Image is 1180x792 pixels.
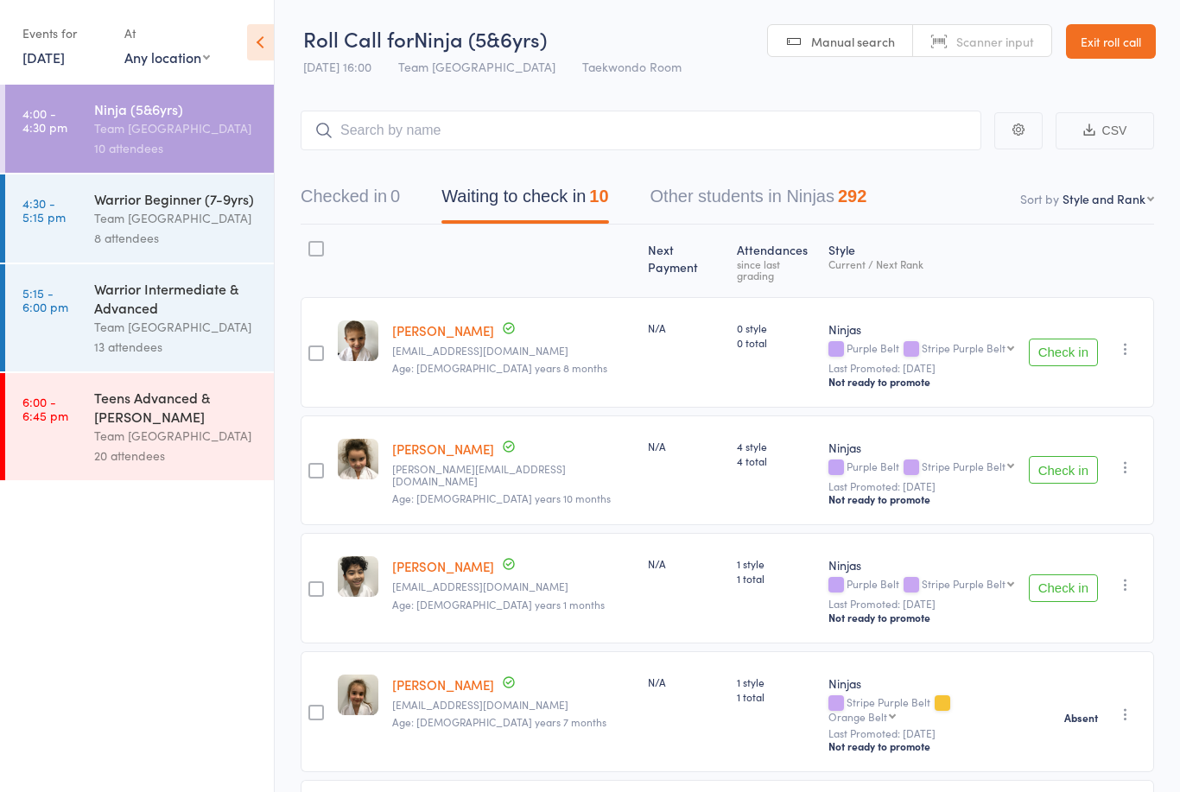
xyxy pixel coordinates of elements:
span: 1 style [737,675,815,689]
time: 4:00 - 4:30 pm [22,106,67,134]
div: N/A [648,675,723,689]
div: Ninjas [828,320,1014,338]
div: Style and Rank [1063,190,1145,207]
div: Not ready to promote [828,492,1014,506]
div: N/A [648,320,723,335]
div: Not ready to promote [828,611,1014,624]
a: [PERSON_NAME] [392,321,494,339]
div: Not ready to promote [828,375,1014,389]
div: N/A [648,556,723,571]
button: Check in [1029,574,1098,602]
div: 10 attendees [94,138,259,158]
img: image1742359886.png [338,320,378,361]
div: Team [GEOGRAPHIC_DATA] [94,118,259,138]
div: N/A [648,439,723,453]
span: Age: [DEMOGRAPHIC_DATA] years 10 months [392,491,611,505]
a: [PERSON_NAME] [392,440,494,458]
div: Stripe Purple Belt [922,342,1006,353]
div: Not ready to promote [828,739,1014,753]
div: 13 attendees [94,337,259,357]
div: 8 attendees [94,228,259,248]
span: 4 total [737,453,815,468]
div: since last grading [737,258,815,281]
img: image1740545915.png [338,675,378,715]
div: Team [GEOGRAPHIC_DATA] [94,426,259,446]
small: Last Promoted: [DATE] [828,362,1014,374]
span: 1 total [737,571,815,586]
div: Warrior Intermediate & Advanced [94,279,259,317]
label: Sort by [1020,190,1059,207]
button: Check in [1029,456,1098,484]
small: Last Promoted: [DATE] [828,598,1014,610]
div: Purple Belt [828,578,1014,592]
div: 10 [589,187,608,206]
div: Stripe Purple Belt [922,578,1006,589]
a: 4:30 -5:15 pmWarrior Beginner (7-9yrs)Team [GEOGRAPHIC_DATA]8 attendees [5,174,274,263]
button: Other students in Ninjas292 [650,178,867,224]
div: At [124,19,210,48]
div: Ninjas [828,675,1014,692]
button: CSV [1056,112,1154,149]
a: [PERSON_NAME] [392,675,494,694]
small: Last Promoted: [DATE] [828,727,1014,739]
strong: Absent [1064,711,1098,725]
a: 4:00 -4:30 pmNinja (5&6yrs)Team [GEOGRAPHIC_DATA]10 attendees [5,85,274,173]
span: 1 total [737,689,815,704]
span: 0 style [737,320,815,335]
span: Age: [DEMOGRAPHIC_DATA] years 8 months [392,360,607,375]
div: Events for [22,19,107,48]
span: 0 total [737,335,815,350]
div: Atten­dances [730,232,822,289]
div: Purple Belt [828,460,1014,475]
small: james@gemhomes.com.au [392,463,634,488]
button: Checked in0 [301,178,400,224]
small: ash@raffoulholdings.com.au [392,345,634,357]
div: Style [822,232,1021,289]
div: Ninja (5&6yrs) [94,99,259,118]
input: Search by name [301,111,981,150]
span: Team [GEOGRAPHIC_DATA] [398,58,555,75]
span: 1 style [737,556,815,571]
small: Last Promoted: [DATE] [828,480,1014,492]
div: Purple Belt [828,342,1014,357]
a: [DATE] [22,48,65,67]
span: Taekwondo Room [582,58,682,75]
span: Age: [DEMOGRAPHIC_DATA] years 1 months [392,597,605,611]
div: Warrior Beginner (7-9yrs) [94,189,259,208]
span: Age: [DEMOGRAPHIC_DATA] years 7 months [392,714,606,729]
div: Stripe Purple Belt [828,696,1014,722]
div: Next Payment [641,232,730,289]
span: 4 style [737,439,815,453]
span: Roll Call for [303,24,414,53]
small: Aayesha22husain@yahoo.com.au [392,580,634,592]
small: loredanarechichi@yahoo.com.au [392,699,634,711]
div: Orange Belt [828,711,887,722]
div: 0 [390,187,400,206]
a: Exit roll call [1066,24,1156,59]
div: Stripe Purple Belt [922,460,1006,472]
div: Current / Next Rank [828,258,1014,269]
span: [DATE] 16:00 [303,58,371,75]
img: image1754373530.png [338,556,378,597]
button: Check in [1029,339,1098,366]
span: Scanner input [956,33,1034,50]
span: Manual search [811,33,895,50]
a: [PERSON_NAME] [392,557,494,575]
time: 4:30 - 5:15 pm [22,196,66,224]
div: Ninjas [828,439,1014,456]
div: 292 [838,187,866,206]
div: Team [GEOGRAPHIC_DATA] [94,317,259,337]
a: 6:00 -6:45 pmTeens Advanced & [PERSON_NAME]Team [GEOGRAPHIC_DATA]20 attendees [5,373,274,480]
button: Waiting to check in10 [441,178,608,224]
div: Ninjas [828,556,1014,573]
div: Any location [124,48,210,67]
div: 20 attendees [94,446,259,466]
div: Team [GEOGRAPHIC_DATA] [94,208,259,228]
div: Teens Advanced & [PERSON_NAME] [94,388,259,426]
time: 5:15 - 6:00 pm [22,286,68,314]
a: 5:15 -6:00 pmWarrior Intermediate & AdvancedTeam [GEOGRAPHIC_DATA]13 attendees [5,264,274,371]
img: image1748412003.png [338,439,378,479]
time: 6:00 - 6:45 pm [22,395,68,422]
span: Ninja (5&6yrs) [414,24,547,53]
